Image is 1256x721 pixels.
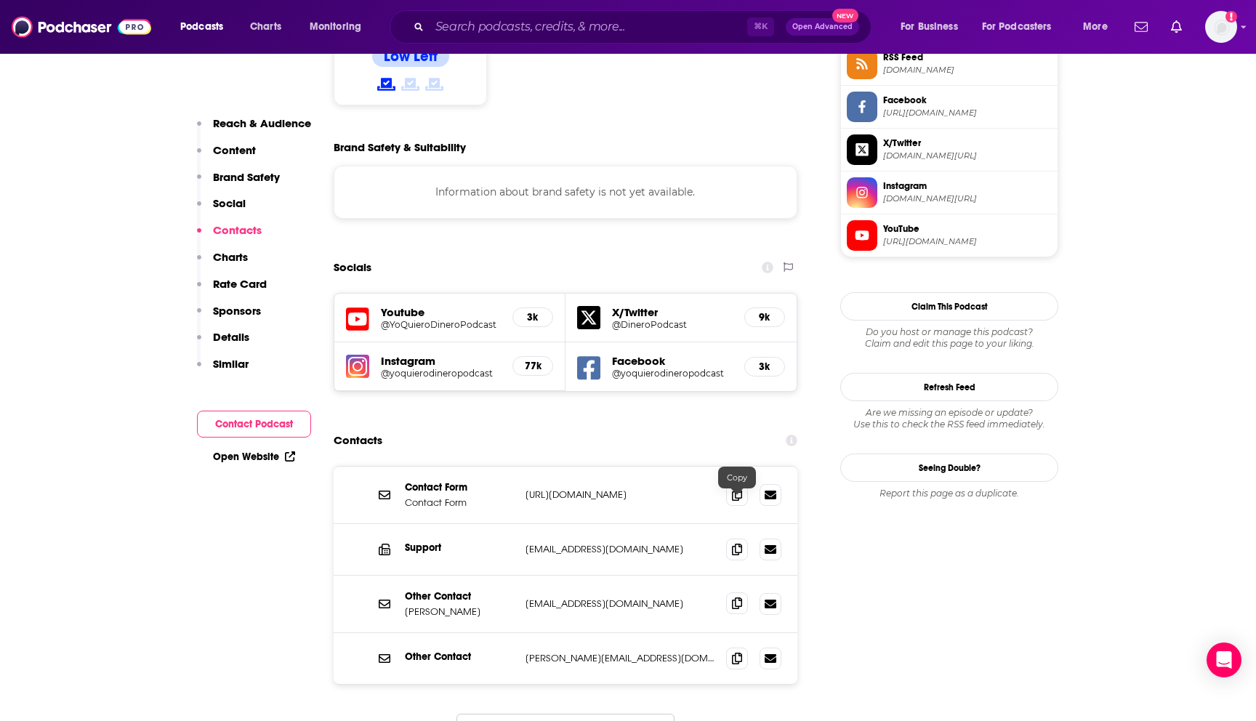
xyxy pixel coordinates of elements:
[883,180,1052,193] span: Instagram
[197,250,248,277] button: Charts
[883,222,1052,235] span: YouTube
[197,304,261,331] button: Sponsors
[197,143,256,170] button: Content
[840,326,1058,338] span: Do you host or manage this podcast?
[1225,11,1237,23] svg: Add a profile image
[612,319,733,330] a: @DineroPodcast
[384,47,438,65] h4: Low Left
[526,543,714,555] p: [EMAIL_ADDRESS][DOMAIN_NAME]
[334,140,466,154] h2: Brand Safety & Suitability
[197,170,280,197] button: Brand Safety
[757,311,773,323] h5: 9k
[883,236,1052,247] span: https://www.youtube.com/@YoQuieroDineroPodcast
[890,15,976,39] button: open menu
[883,108,1052,118] span: https://www.facebook.com/yoquierodineropodcast
[840,488,1058,499] div: Report this page as a duplicate.
[197,196,246,223] button: Social
[197,330,249,357] button: Details
[757,360,773,373] h5: 3k
[883,51,1052,64] span: RSS Feed
[847,134,1052,165] a: X/Twitter[DOMAIN_NAME][URL]
[901,17,958,37] span: For Business
[213,357,249,371] p: Similar
[973,15,1073,39] button: open menu
[213,277,267,291] p: Rate Card
[334,166,797,218] div: Information about brand safety is not yet available.
[1165,15,1188,39] a: Show notifications dropdown
[197,411,311,438] button: Contact Podcast
[405,481,514,494] p: Contact Form
[381,354,501,368] h5: Instagram
[213,116,311,130] p: Reach & Audience
[405,650,514,663] p: Other Contact
[526,597,714,610] p: [EMAIL_ADDRESS][DOMAIN_NAME]
[847,49,1052,79] a: RSS Feed[DOMAIN_NAME]
[250,17,281,37] span: Charts
[213,451,295,463] a: Open Website
[1129,15,1154,39] a: Show notifications dropdown
[747,17,774,36] span: ⌘ K
[832,9,858,23] span: New
[213,304,261,318] p: Sponsors
[840,373,1058,401] button: Refresh Feed
[840,292,1058,321] button: Claim This Podcast
[405,541,514,554] p: Support
[213,250,248,264] p: Charts
[403,10,885,44] div: Search podcasts, credits, & more...
[381,319,501,330] a: @YoQuieroDineroPodcast
[883,65,1052,76] span: access.acast.com
[525,360,541,372] h5: 77k
[213,223,262,237] p: Contacts
[213,330,249,344] p: Details
[430,15,747,39] input: Search podcasts, credits, & more...
[1207,643,1241,677] div: Open Intercom Messenger
[381,368,501,379] a: @yoquierodineropodcast
[883,137,1052,150] span: X/Twitter
[786,18,859,36] button: Open AdvancedNew
[883,94,1052,107] span: Facebook
[170,15,242,39] button: open menu
[299,15,380,39] button: open menu
[840,407,1058,430] div: Are we missing an episode or update? Use this to check the RSS feed immediately.
[213,196,246,210] p: Social
[1205,11,1237,43] button: Show profile menu
[197,223,262,250] button: Contacts
[334,427,382,454] h2: Contacts
[213,170,280,184] p: Brand Safety
[840,454,1058,482] a: Seeing Double?
[840,326,1058,350] div: Claim and edit this page to your liking.
[197,116,311,143] button: Reach & Audience
[1205,11,1237,43] img: User Profile
[197,357,249,384] button: Similar
[883,150,1052,161] span: twitter.com/DineroPodcast
[1205,11,1237,43] span: Logged in as Kapplewhaite
[405,496,514,509] p: Contact Form
[405,590,514,603] p: Other Contact
[612,368,733,379] a: @yoquierodineropodcast
[847,177,1052,208] a: Instagram[DOMAIN_NAME][URL]
[346,355,369,378] img: iconImage
[526,488,714,501] p: [URL][DOMAIN_NAME]
[982,17,1052,37] span: For Podcasters
[612,305,733,319] h5: X/Twitter
[12,13,151,41] img: Podchaser - Follow, Share and Rate Podcasts
[883,193,1052,204] span: instagram.com/yoquierodineropodcast
[526,652,714,664] p: [PERSON_NAME][EMAIL_ADDRESS][DOMAIN_NAME]
[334,254,371,281] h2: Socials
[405,605,514,618] p: [PERSON_NAME]
[718,467,756,488] div: Copy
[381,305,501,319] h5: Youtube
[847,92,1052,122] a: Facebook[URL][DOMAIN_NAME]
[847,220,1052,251] a: YouTube[URL][DOMAIN_NAME]
[241,15,290,39] a: Charts
[612,354,733,368] h5: Facebook
[1083,17,1108,37] span: More
[792,23,853,31] span: Open Advanced
[180,17,223,37] span: Podcasts
[197,277,267,304] button: Rate Card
